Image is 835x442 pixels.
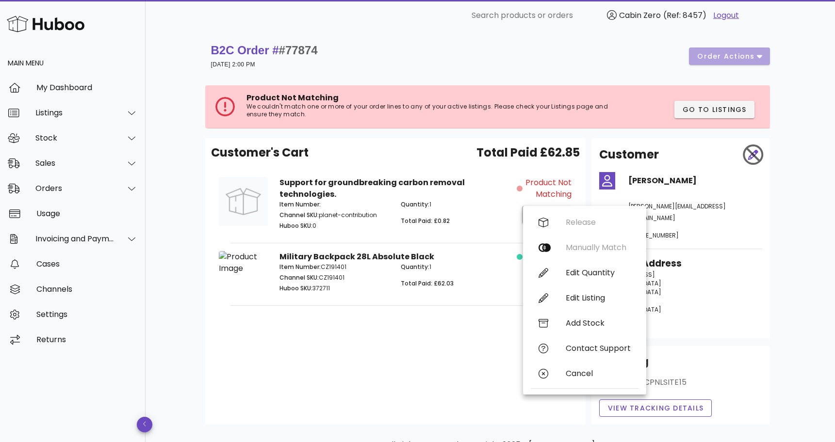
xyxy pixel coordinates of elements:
div: Edit Listing [566,293,631,302]
h2: Customer [599,146,659,163]
span: (Ref: 8457) [663,10,706,21]
p: 1 [401,263,511,271]
span: Customer's Cart [211,144,309,161]
div: Sales [35,158,115,168]
span: Quantity: [401,263,429,271]
span: Cabin Zero [619,10,661,21]
span: Item Number: [279,200,321,208]
div: FEDEXNL: [599,377,762,395]
span: [PERSON_NAME][EMAIL_ADDRESS][DOMAIN_NAME] [628,202,726,222]
span: Huboo SKU: [279,284,312,292]
p: CZ191401 [279,263,390,271]
button: action [522,206,572,223]
span: Go to Listings [682,105,747,115]
p: 1 [401,200,511,209]
div: Add Stock [566,318,631,328]
p: 372711 [279,284,390,293]
span: FICPNLSITE15 [637,377,686,388]
strong: B2C Order # [211,44,318,57]
p: We couldn't match one or more of your order lines to any of your active listings. Please check yo... [246,103,627,118]
span: Channel SKU: [279,211,319,219]
div: Orders [35,184,115,193]
small: [DATE] 2:00 PM [211,61,255,68]
img: Product Image [219,251,268,274]
span: Total Paid: £0.82 [401,217,450,225]
div: Cancel [566,369,631,378]
strong: Support for groundbreaking carbon removal technologies. [279,177,465,200]
p: CZ191401 [279,273,390,282]
a: Logout [713,10,739,21]
p: planet-contribution [279,211,390,220]
h4: [PERSON_NAME] [628,175,762,187]
span: View Tracking details [607,403,704,413]
div: Returns [36,335,138,344]
div: Listings [35,108,115,117]
span: Huboo SKU: [279,221,312,230]
span: Item Number: [279,263,321,271]
div: Usage [36,209,138,218]
button: View Tracking details [599,399,712,417]
span: Product Not Matching [246,92,339,103]
div: Invoicing and Payments [35,234,115,243]
strong: Military Backpack 28L Absolute Black [279,251,434,262]
span: [PHONE_NUMBER] [628,231,679,239]
span: Total Paid: £62.03 [401,279,454,287]
div: Edit Quantity [566,268,631,277]
p: 0 [279,221,390,230]
button: Go to Listings [674,101,754,118]
div: Cases [36,259,138,268]
div: Stock [35,133,115,142]
div: Shipping [599,354,762,377]
img: Huboo Logo [7,14,84,34]
span: #77874 [279,44,318,57]
div: Contact Support [566,344,631,353]
div: My Dashboard [36,83,138,92]
img: Product Image [219,177,268,226]
span: Quantity: [401,200,429,208]
span: Channel SKU: [279,273,319,282]
span: Product Not Matching [524,177,572,200]
h3: Shipping Address [599,257,762,270]
span: Total Paid £62.85 [476,144,580,161]
div: Settings [36,310,138,319]
div: Channels [36,284,138,294]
